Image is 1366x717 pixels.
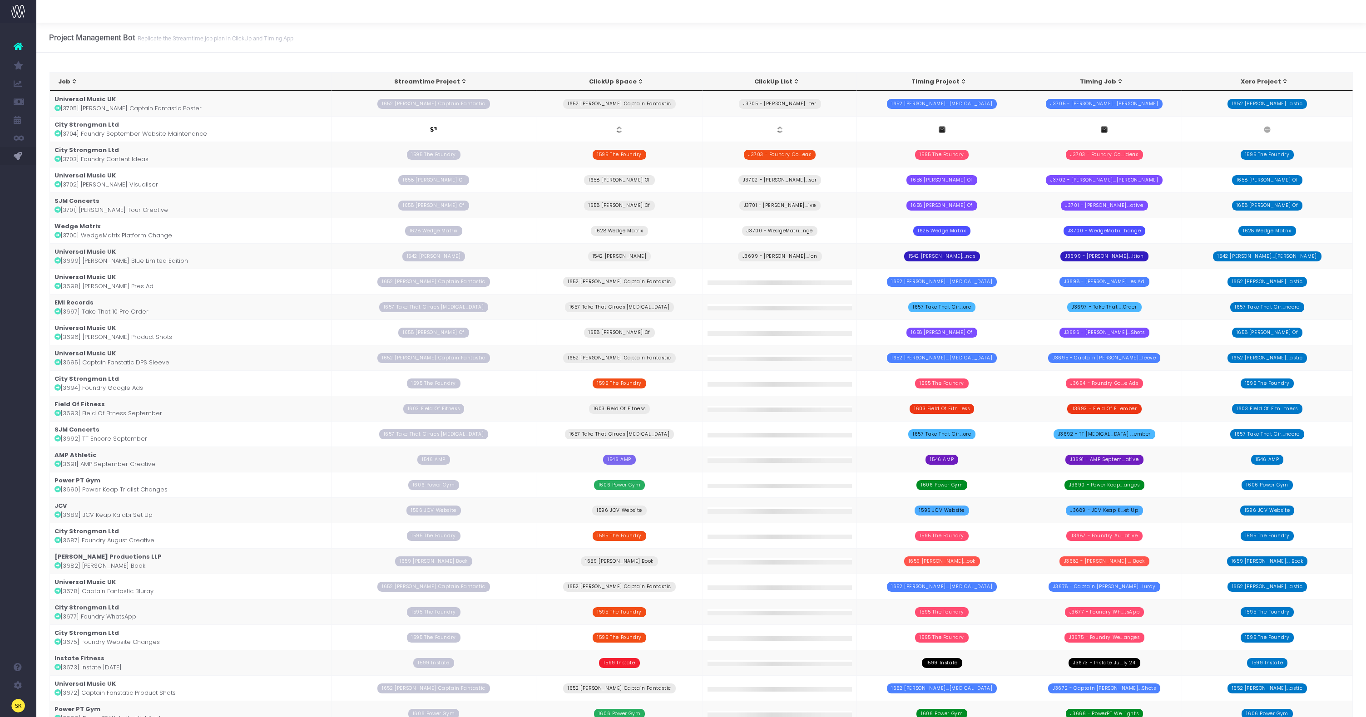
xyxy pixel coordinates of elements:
[50,523,332,548] td: [3687] Foundry August Creative
[536,72,703,91] th: ClickUp Space: activate to sort column ascending
[50,624,332,650] td: [3675] Foundry Website Changes
[54,527,119,535] strong: City Strongman Ltd
[738,251,822,261] span: J3699 - [PERSON_NAME]...ion
[1059,556,1149,566] span: J3682 - [PERSON_NAME] ... Book
[1046,99,1163,109] span: J3705 - [PERSON_NAME]...[PERSON_NAME]
[589,404,650,414] span: 1603 Field Of Fitness
[398,201,469,211] span: 1658 [PERSON_NAME] Of
[908,429,975,439] span: 1657 Take That Cir...ore
[1240,506,1295,516] span: 1596 JCV Website
[1242,480,1292,490] span: 1606 Power Gym
[1048,683,1160,693] span: J3672 - Captain [PERSON_NAME]...Shots
[332,72,536,91] th: Streamtime Project: activate to sort column ascending
[565,429,674,439] span: 1657 Take That Cirucs [MEDICAL_DATA]
[50,396,332,421] td: [3693] Field Of Fitness September
[398,175,469,185] span: 1658 [PERSON_NAME] Of
[50,447,332,472] td: [3691] AMP September Creative
[1227,582,1307,592] span: 1652 [PERSON_NAME]...astic
[742,226,817,236] span: J3700 - WedgeMatri...nge
[616,126,623,133] img: clickup-bw.png
[1059,277,1149,287] span: J3698 - [PERSON_NAME]...es Ad
[565,302,674,312] span: 1657 Take That Cirucs [MEDICAL_DATA]
[1227,99,1307,109] span: 1652 [PERSON_NAME]...astic
[1247,658,1287,668] span: 1599 Instate
[906,175,977,185] span: 1658 [PERSON_NAME] Of
[1227,277,1307,287] span: 1652 [PERSON_NAME]...astic
[887,99,997,109] span: 1652 [PERSON_NAME]...[MEDICAL_DATA]
[926,455,958,465] span: 1546 AMP
[54,425,99,434] strong: SJM Concerts
[54,578,116,586] strong: Universal Music UK
[1241,633,1294,643] span: 1595 The Foundry
[50,574,332,599] td: [3678] Captain Fantastic Bluray
[584,201,655,211] span: 1658 [PERSON_NAME] Of
[1035,77,1168,86] div: Timing Job
[54,679,116,688] strong: Universal Music UK
[591,226,648,236] span: 1628 Wedge Matrix
[1101,126,1108,133] img: timing-bw.png
[544,77,689,86] div: ClickUp Space
[54,552,162,561] strong: [PERSON_NAME] Productions LLP
[50,218,332,243] td: [3700] WedgeMatrix Platform Change
[49,33,295,42] h3: Project Management Bot
[1241,607,1294,617] span: 1595 The Foundry
[50,345,332,370] td: [3695] Captain Fanstatic DPS Sleeve
[377,582,490,592] span: 1652 [PERSON_NAME] Captain Fantastic
[910,404,974,414] span: 1603 Field Of Fitn...ess
[1238,226,1296,236] span: 1628 Wedge Matrix
[563,683,676,693] span: 1652 [PERSON_NAME] Captain Fantastic
[711,77,843,86] div: ClickUp List
[594,480,645,490] span: 1606 Power Gym
[1232,328,1303,338] span: 1658 [PERSON_NAME] Of
[377,99,490,109] span: 1652 [PERSON_NAME] Captain Fantastic
[54,222,101,231] strong: Wedge Matrix
[593,531,646,541] span: 1595 The Foundry
[50,370,332,396] td: [3694] Foundry Google Ads
[54,196,99,205] strong: SJM Concerts
[915,506,969,516] span: 1596 JCV Website
[1190,77,1339,86] div: Xero Project
[50,243,332,269] td: [3699] [PERSON_NAME] Blue Limited Edition
[1065,455,1143,465] span: J3691 - AMP Septem...ative
[54,95,116,103] strong: Universal Music UK
[1059,328,1149,338] span: J3696 - [PERSON_NAME]...Shots
[887,683,997,693] span: 1652 [PERSON_NAME]...[MEDICAL_DATA]
[379,302,489,312] span: 1657 Take That Cirucs [MEDICAL_DATA]
[739,201,821,211] span: J3701 - [PERSON_NAME]...ive
[887,582,997,592] span: 1652 [PERSON_NAME]...[MEDICAL_DATA]
[54,324,116,332] strong: Universal Music UK
[1241,150,1294,160] span: 1595 The Foundry
[407,531,460,541] span: 1595 The Foundry
[50,497,332,523] td: [3689] JCV Keap Kajabi Set Up
[54,629,119,637] strong: City Strongman Ltd
[54,298,94,307] strong: EMI Records
[1232,404,1302,414] span: 1603 Field Of Fitn...tness
[738,175,821,185] span: J3702 - [PERSON_NAME]...ser
[50,472,332,497] td: [3690] Power Keap Trialist Changes
[906,328,977,338] span: 1658 [PERSON_NAME] Of
[340,77,522,86] div: Streamtime Project
[54,705,100,713] strong: Power PT Gym
[703,72,857,91] th: ClickUp List: activate to sort column ascending
[54,400,105,408] strong: Field Of Fitness
[1251,455,1284,465] span: 1546 AMP
[54,476,100,485] strong: Power PT Gym
[50,91,332,116] td: [3705] [PERSON_NAME] Captain Fantastic Poster
[1230,302,1304,312] span: 1657 Take That Cir...ncore
[54,501,67,510] strong: JCV
[1054,429,1155,439] span: J3692 - TT [MEDICAL_DATA] ...ember
[50,167,332,192] td: [3702] [PERSON_NAME] Visualiser
[887,353,997,363] span: 1652 [PERSON_NAME]...[MEDICAL_DATA]
[50,142,332,167] td: [3703] Foundry Content Ideas
[1066,378,1143,388] span: J3694 - Foundry Go...e Ads
[50,421,332,447] td: [3692] TT Encore September
[593,150,646,160] span: 1595 The Foundry
[135,33,295,42] small: Replicate the Streamtime job plan in ClickUp and Timing App.
[405,226,462,236] span: 1628 Wedge Matrix
[1230,429,1304,439] span: 1657 Take That Cir...ncore
[50,599,332,624] td: [3677] Foundry WhatsApp
[584,328,655,338] span: 1658 [PERSON_NAME] Of
[593,633,646,643] span: 1595 The Foundry
[581,556,658,566] span: 1659 [PERSON_NAME] Book
[1049,582,1160,592] span: J3678 - Captain [PERSON_NAME]...luray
